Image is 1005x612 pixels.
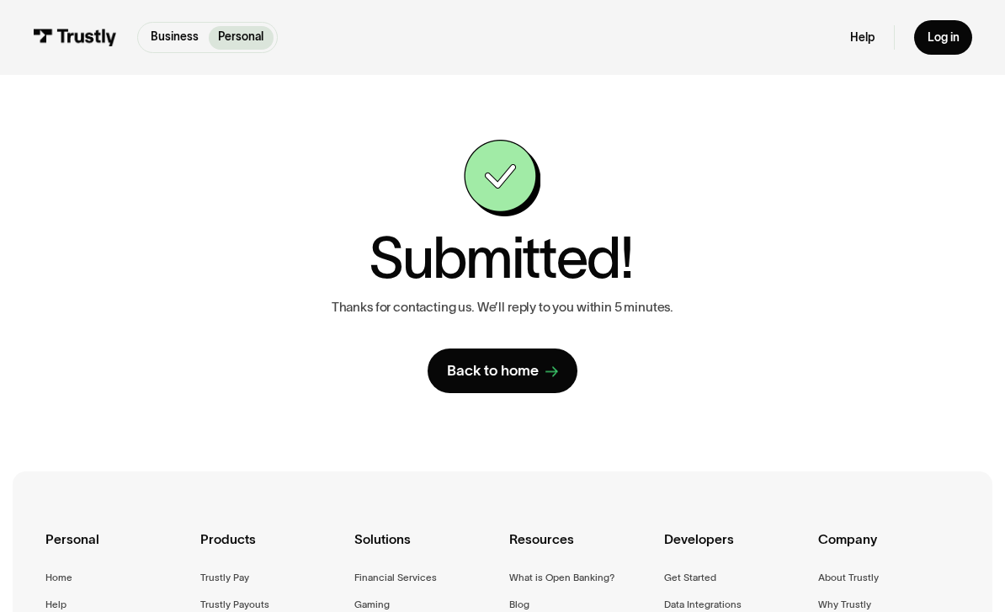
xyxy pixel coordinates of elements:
div: Log in [928,30,960,45]
div: Back to home [447,361,539,381]
a: Home [45,569,72,586]
h1: Submitted! [369,230,634,287]
p: Personal [218,29,263,45]
a: Log in [914,20,972,55]
img: Trustly Logo [33,29,118,46]
a: About Trustly [818,569,879,586]
div: Company [818,529,960,569]
a: Personal [209,26,274,50]
p: Business [151,29,199,45]
a: What is Open Banking? [509,569,614,586]
div: Products [200,529,342,569]
a: Help [850,30,875,45]
a: Get Started [664,569,716,586]
p: Thanks for contacting us. We’ll reply to you within 5 minutes. [332,300,673,316]
a: Trustly Pay [200,569,249,586]
a: Financial Services [354,569,437,586]
a: Back to home [428,349,578,394]
div: Solutions [354,529,496,569]
a: Business [141,26,208,50]
div: Resources [509,529,651,569]
div: Developers [664,529,806,569]
div: Personal [45,529,187,569]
